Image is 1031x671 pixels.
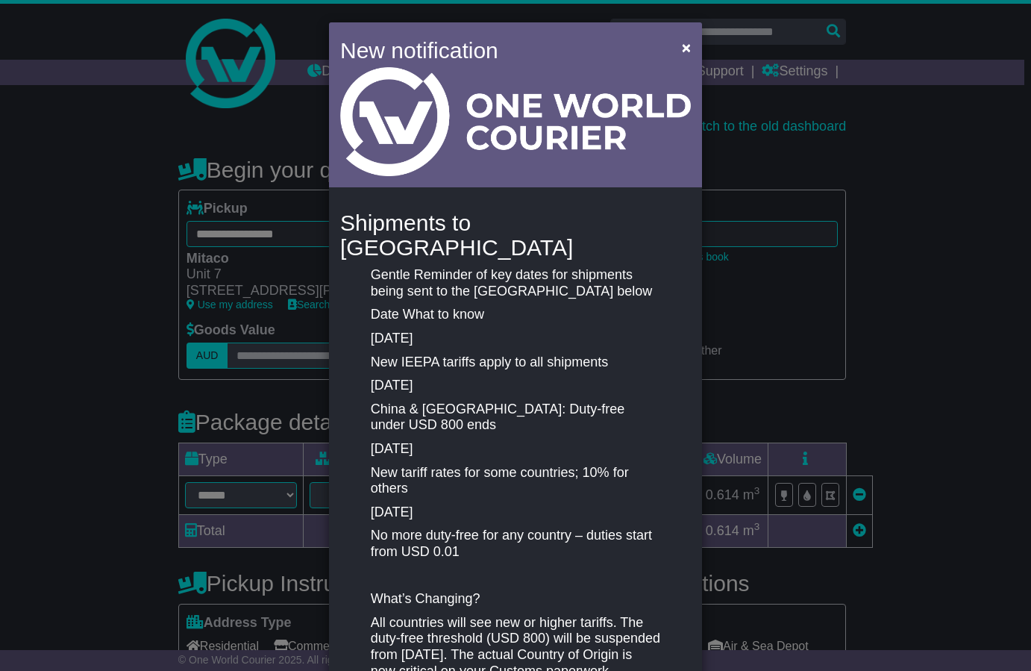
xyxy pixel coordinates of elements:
[371,378,660,394] p: [DATE]
[371,402,660,434] p: China & [GEOGRAPHIC_DATA]: Duty-free under USD 800 ends
[371,465,660,497] p: New tariff rates for some countries; 10% for others
[371,307,660,323] p: Date What to know
[371,591,660,608] p: What’s Changing?
[340,67,691,176] img: Light
[371,355,660,371] p: New IEEPA tariffs apply to all shipments
[340,34,660,67] h4: New notification
[674,32,698,63] button: Close
[371,505,660,521] p: [DATE]
[371,267,660,299] p: Gentle Reminder of key dates for shipments being sent to the [GEOGRAPHIC_DATA] below
[682,39,691,56] span: ×
[371,441,660,458] p: [DATE]
[371,528,660,560] p: No more duty-free for any country – duties start from USD 0.01
[340,210,691,260] h4: Shipments to [GEOGRAPHIC_DATA]
[371,331,660,347] p: [DATE]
